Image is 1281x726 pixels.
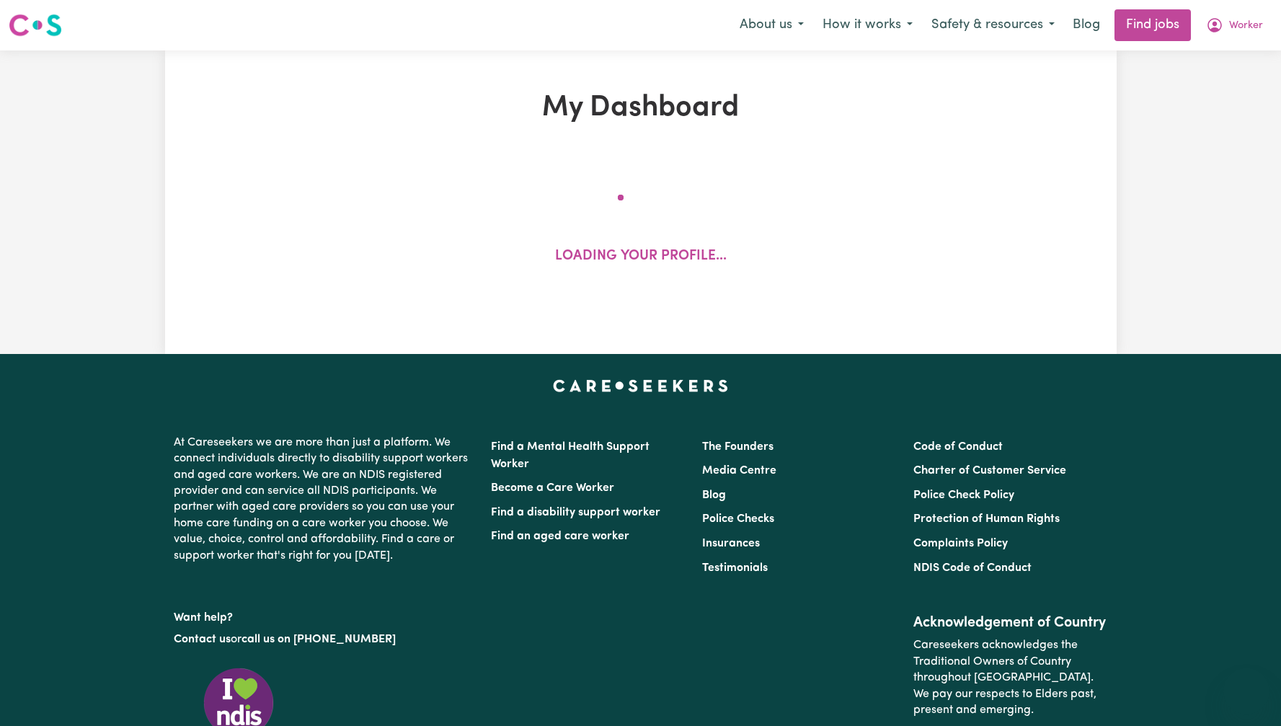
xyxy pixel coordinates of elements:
[913,538,1008,549] a: Complaints Policy
[913,614,1107,632] h2: Acknowledgement of Country
[702,538,760,549] a: Insurances
[174,429,474,570] p: At Careseekers we are more than just a platform. We connect individuals directly to disability su...
[174,604,474,626] p: Want help?
[813,10,922,40] button: How it works
[332,91,949,125] h1: My Dashboard
[1197,10,1272,40] button: My Account
[174,634,231,645] a: Contact us
[913,632,1107,724] p: Careseekers acknowledges the Traditional Owners of Country throughout [GEOGRAPHIC_DATA]. We pay o...
[913,465,1066,477] a: Charter of Customer Service
[1229,18,1263,34] span: Worker
[491,507,660,518] a: Find a disability support worker
[174,626,474,653] p: or
[922,10,1064,40] button: Safety & resources
[913,490,1014,501] a: Police Check Policy
[702,465,776,477] a: Media Centre
[491,482,614,494] a: Become a Care Worker
[491,531,629,542] a: Find an aged care worker
[1114,9,1191,41] a: Find jobs
[1223,668,1269,714] iframe: Button to launch messaging window
[702,513,774,525] a: Police Checks
[9,9,62,42] a: Careseekers logo
[9,12,62,38] img: Careseekers logo
[913,441,1003,453] a: Code of Conduct
[555,247,727,267] p: Loading your profile...
[913,562,1032,574] a: NDIS Code of Conduct
[702,490,726,501] a: Blog
[702,562,768,574] a: Testimonials
[702,441,774,453] a: The Founders
[491,441,650,470] a: Find a Mental Health Support Worker
[553,380,728,391] a: Careseekers home page
[241,634,396,645] a: call us on [PHONE_NUMBER]
[1064,9,1109,41] a: Blog
[913,513,1060,525] a: Protection of Human Rights
[730,10,813,40] button: About us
